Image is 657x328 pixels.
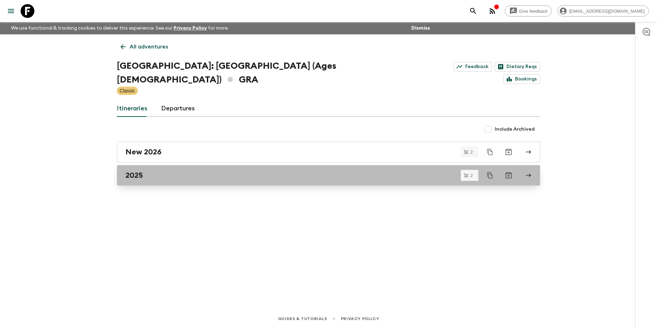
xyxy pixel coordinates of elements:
[484,169,496,182] button: Duplicate
[495,62,540,72] a: Dietary Reqs
[495,126,535,133] span: Include Archived
[117,142,540,162] a: New 2026
[505,6,552,17] a: Give feedback
[454,62,492,72] a: Feedback
[125,171,143,180] h2: 2025
[117,165,540,186] a: 2025
[120,87,135,94] p: Classic
[503,74,540,84] a: Bookings
[466,4,480,18] button: search adventures
[8,22,231,34] p: We use functional & tracking cookies to deliver this experience. See our for more.
[174,26,207,31] a: Privacy Policy
[515,9,552,14] span: Give feedback
[125,147,162,156] h2: New 2026
[161,100,195,117] a: Departures
[466,150,477,154] span: 2
[117,100,147,117] a: Itineraries
[117,40,172,54] a: All adventures
[502,168,515,182] button: Archive
[484,146,496,158] button: Duplicate
[341,315,379,322] a: Privacy Policy
[502,145,515,159] button: Archive
[4,4,18,18] button: menu
[466,173,477,178] span: 2
[278,315,327,322] a: Guides & Tutorials
[410,23,432,33] button: Dismiss
[117,59,427,87] h1: [GEOGRAPHIC_DATA]: [GEOGRAPHIC_DATA] (Ages [DEMOGRAPHIC_DATA]) GRA
[130,43,168,51] p: All adventures
[557,6,649,17] div: [EMAIL_ADDRESS][DOMAIN_NAME]
[565,9,648,14] span: [EMAIL_ADDRESS][DOMAIN_NAME]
